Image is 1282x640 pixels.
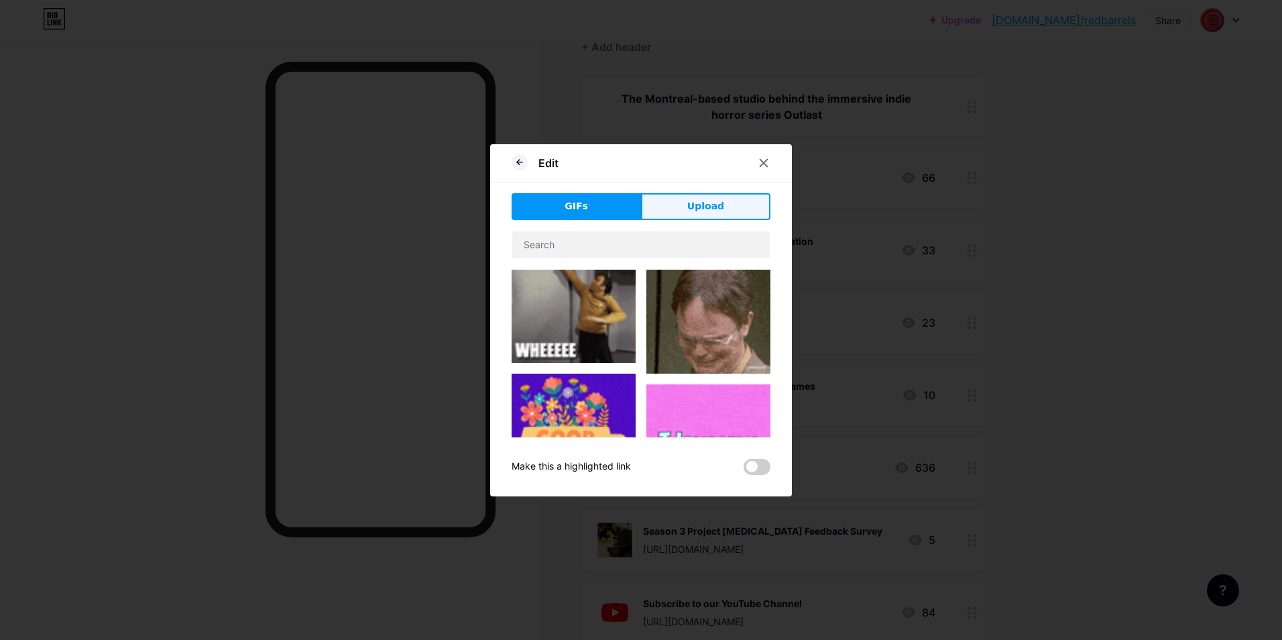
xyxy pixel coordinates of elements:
[565,199,588,213] span: GIFs
[512,231,770,258] input: Search
[641,193,770,220] button: Upload
[687,199,724,213] span: Upload
[512,270,636,363] img: Gihpy
[646,384,770,506] img: Gihpy
[512,193,641,220] button: GIFs
[512,374,636,498] img: Gihpy
[512,459,631,475] div: Make this a highlighted link
[646,270,770,374] img: Gihpy
[538,155,559,171] div: Edit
